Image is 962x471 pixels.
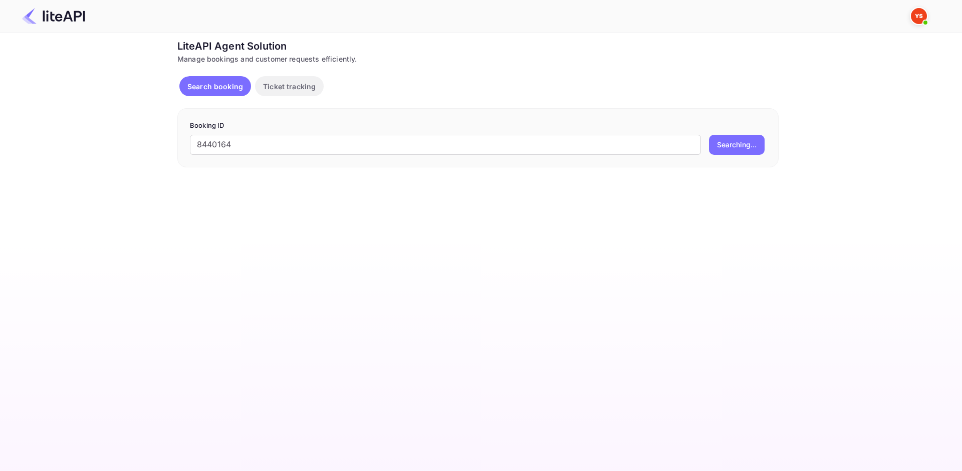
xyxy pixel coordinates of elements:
img: Yandex Support [911,8,927,24]
p: Ticket tracking [263,81,316,92]
button: Searching... [709,135,765,155]
input: Enter Booking ID (e.g., 63782194) [190,135,701,155]
img: LiteAPI Logo [22,8,85,24]
p: Search booking [187,81,243,92]
p: Booking ID [190,121,766,131]
div: Manage bookings and customer requests efficiently. [177,54,779,64]
div: LiteAPI Agent Solution [177,39,779,54]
